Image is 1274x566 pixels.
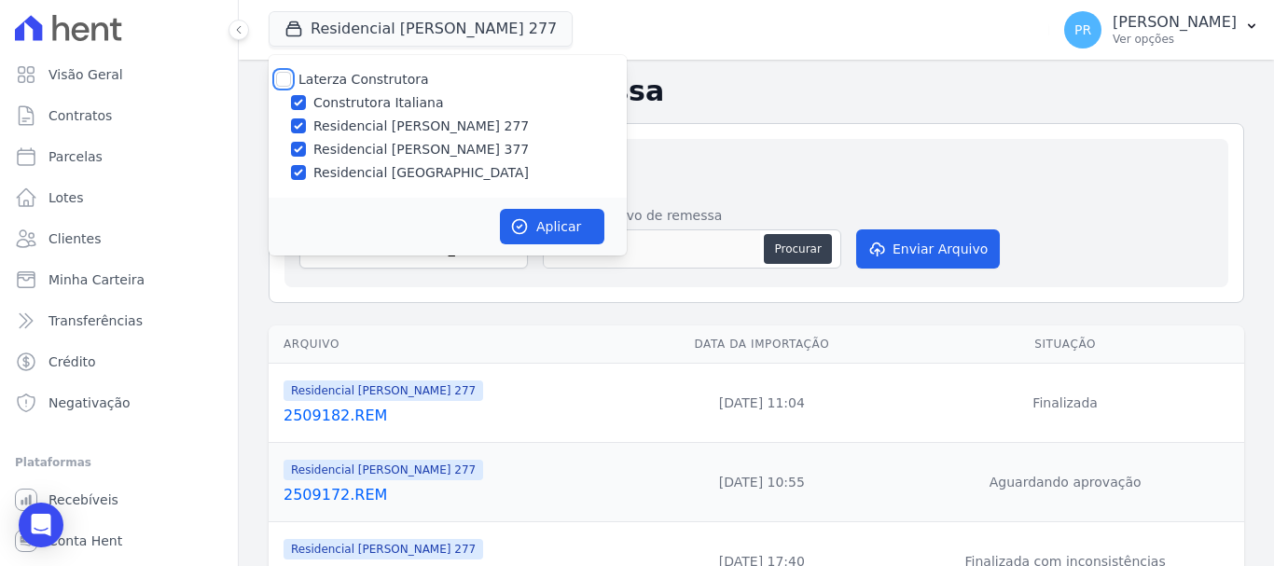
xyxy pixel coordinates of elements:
span: Crédito [48,352,96,371]
a: Parcelas [7,138,230,175]
button: Residencial [PERSON_NAME] 277 [269,11,573,47]
div: Plataformas [15,451,223,474]
span: Parcelas [48,147,103,166]
a: Visão Geral [7,56,230,93]
a: Conta Hent [7,522,230,559]
th: Data da Importação [637,325,886,364]
a: Negativação [7,384,230,421]
th: Situação [886,325,1244,364]
label: Residencial [PERSON_NAME] 277 [313,117,529,136]
a: Lotes [7,179,230,216]
label: Residencial [GEOGRAPHIC_DATA] [313,163,529,183]
p: Ver opções [1113,32,1237,47]
p: [PERSON_NAME] [1113,13,1237,32]
a: Clientes [7,220,230,257]
td: Aguardando aprovação [886,443,1244,522]
a: 2509172.REM [284,484,630,506]
label: Laterza Construtora [298,72,429,87]
h2: Importar nova remessa [299,154,1213,179]
span: Visão Geral [48,65,123,84]
label: Residencial [PERSON_NAME] 377 [313,140,529,159]
span: Residencial [PERSON_NAME] 277 [284,380,483,401]
button: Aplicar [500,209,604,244]
td: Finalizada [886,364,1244,443]
div: Open Intercom Messenger [19,503,63,547]
span: Recebíveis [48,490,118,509]
td: [DATE] 11:04 [637,364,886,443]
span: Contratos [48,106,112,125]
h2: Importações de Remessa [269,75,1244,108]
span: Residencial [PERSON_NAME] 277 [284,539,483,559]
span: Conta Hent [48,531,122,550]
button: Procurar [764,234,831,264]
span: Lotes [48,188,84,207]
span: PR [1074,23,1091,36]
a: Minha Carteira [7,261,230,298]
span: Negativação [48,393,131,412]
a: Crédito [7,343,230,380]
label: Construtora Italiana [313,93,443,113]
button: PR [PERSON_NAME] Ver opções [1049,4,1274,56]
span: Residencial [PERSON_NAME] 277 [284,460,483,480]
span: Transferências [48,311,143,330]
a: Contratos [7,97,230,134]
td: [DATE] 10:55 [637,443,886,522]
label: Anexar arquivo de remessa [543,206,841,226]
a: Transferências [7,302,230,339]
a: 2509182.REM [284,405,630,427]
a: Recebíveis [7,481,230,518]
th: Arquivo [269,325,637,364]
button: Enviar Arquivo [856,229,1000,269]
span: Clientes [48,229,101,248]
span: Minha Carteira [48,270,145,289]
